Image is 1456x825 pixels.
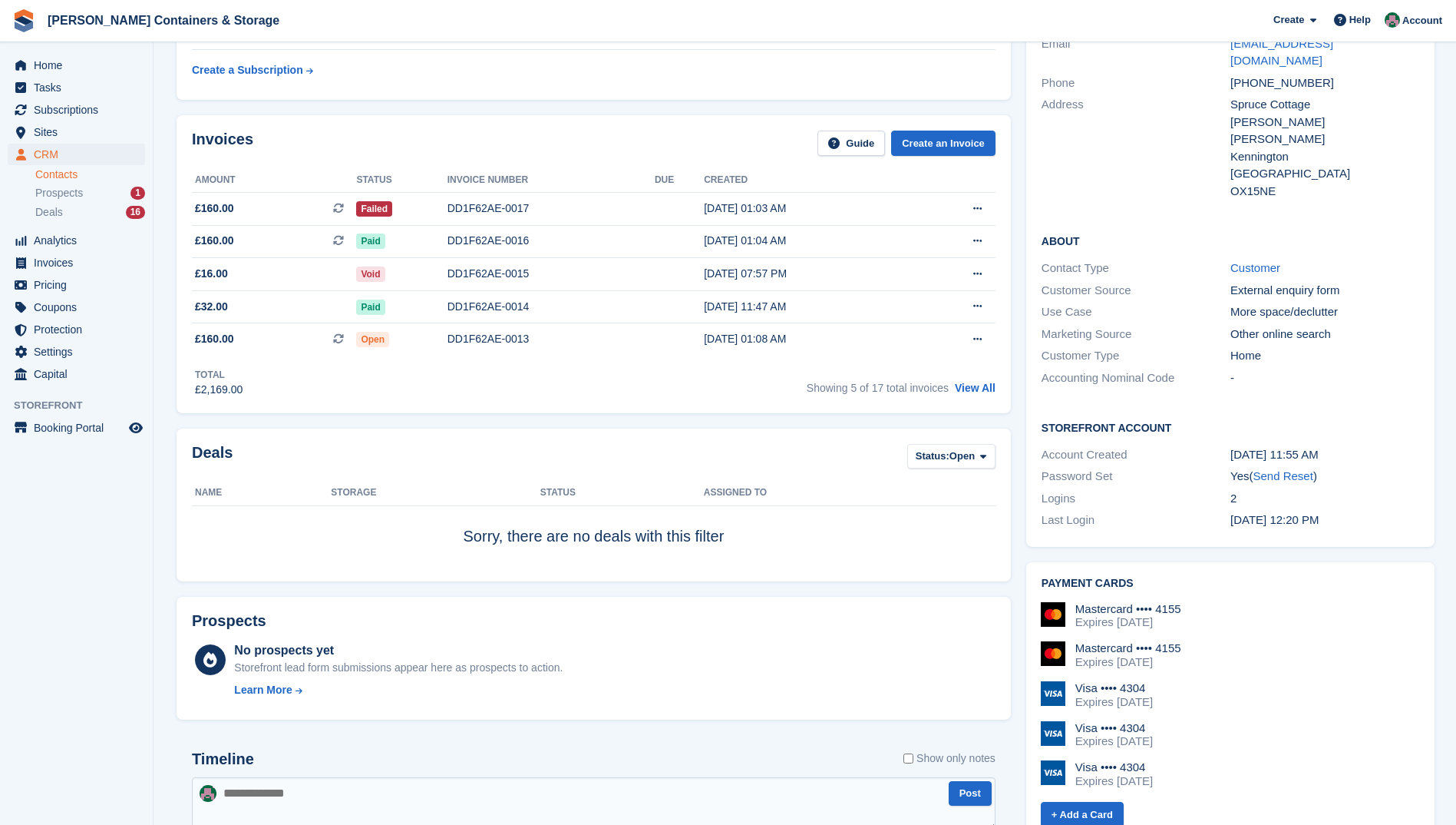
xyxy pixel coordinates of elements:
[35,185,145,201] a: Prospects 1
[704,233,913,249] div: [DATE] 01:04 AM
[655,168,704,193] th: Due
[1042,369,1230,387] div: Accounting Nominal Code
[34,341,126,363] span: Settings
[35,167,145,182] a: Contacts
[1230,468,1419,485] div: Yes
[1042,578,1419,590] h2: Payment cards
[8,417,145,439] a: menu
[1230,165,1419,183] div: [GEOGRAPHIC_DATA]
[1402,13,1442,28] span: Account
[35,186,83,200] span: Prospects
[1230,75,1419,92] div: [PHONE_NUMBER]
[1230,148,1419,166] div: Kennington
[34,363,126,385] span: Capital
[1075,734,1153,748] div: Expires [DATE]
[1075,774,1153,788] div: Expires [DATE]
[1230,261,1280,274] a: Customer
[807,382,949,394] span: Showing 5 of 17 total invoices
[195,368,243,382] div: Total
[1041,681,1065,706] img: Visa Logo
[916,449,949,464] span: Status:
[34,144,126,165] span: CRM
[192,750,254,768] h2: Timeline
[8,77,145,98] a: menu
[1385,12,1400,28] img: Julia Marcham
[1075,641,1181,655] div: Mastercard •••• 4155
[1230,326,1419,343] div: Other online search
[41,8,286,33] a: [PERSON_NAME] Containers & Storage
[903,750,913,767] input: Show only notes
[1249,469,1316,482] span: ( )
[34,77,126,98] span: Tasks
[891,131,995,156] a: Create an Invoice
[704,481,995,505] th: Assigned to
[1230,513,1319,526] time: 2024-09-19 11:20:57 UTC
[1075,760,1153,774] div: Visa •••• 4304
[1042,96,1230,200] div: Address
[1042,75,1230,92] div: Phone
[1042,419,1419,435] h2: Storefront Account
[1075,655,1181,669] div: Expires [DATE]
[704,299,913,315] div: [DATE] 11:47 AM
[34,99,126,121] span: Subscriptions
[1230,446,1419,464] div: [DATE] 11:55 AM
[34,252,126,273] span: Invoices
[200,785,216,802] img: Julia Marcham
[130,187,145,200] div: 1
[8,55,145,76] a: menu
[8,121,145,143] a: menu
[8,252,145,273] a: menu
[127,419,145,437] a: Preview store
[356,234,385,249] span: Paid
[1230,282,1419,300] div: External enquiry form
[1230,347,1419,365] div: Home
[1041,602,1065,627] img: Mastercard Logo
[192,168,356,193] th: Amount
[8,363,145,385] a: menu
[34,417,126,439] span: Booking Portal
[817,131,885,156] a: Guide
[195,331,234,347] span: £160.00
[356,267,385,282] span: Void
[1230,96,1419,114] div: Spruce Cottage
[192,612,266,630] h2: Prospects
[1042,260,1230,277] div: Contact Type
[1230,183,1419,200] div: OX15NE
[8,341,145,363] a: menu
[704,200,913,217] div: [DATE] 01:03 AM
[8,99,145,121] a: menu
[8,144,145,165] a: menu
[1230,490,1419,508] div: 2
[34,319,126,340] span: Protection
[1041,721,1065,746] img: Visa Logo
[1075,681,1153,695] div: Visa •••• 4304
[903,750,995,767] label: Show only notes
[447,200,655,217] div: DD1F62AE-0017
[14,398,153,413] span: Storefront
[1230,303,1419,321] div: More space/declutter
[192,62,303,78] div: Create a Subscription
[356,300,385,315] span: Paid
[1273,12,1304,28] span: Create
[1230,114,1419,148] div: [PERSON_NAME] [PERSON_NAME]
[234,682,563,698] a: Learn More
[540,481,704,505] th: Status
[356,332,389,347] span: Open
[126,206,145,219] div: 16
[34,121,126,143] span: Sites
[1042,282,1230,300] div: Customer Source
[34,274,126,296] span: Pricing
[1349,12,1371,28] span: Help
[447,168,655,193] th: Invoice number
[1042,446,1230,464] div: Account Created
[704,266,913,282] div: [DATE] 07:57 PM
[704,168,913,193] th: Created
[1041,641,1065,666] img: Mastercard Logo
[356,201,392,217] span: Failed
[1042,35,1230,70] div: Email
[8,297,145,318] a: menu
[907,444,995,469] button: Status: Open
[234,641,563,660] div: No prospects yet
[447,266,655,282] div: DD1F62AE-0015
[1075,695,1153,709] div: Expires [DATE]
